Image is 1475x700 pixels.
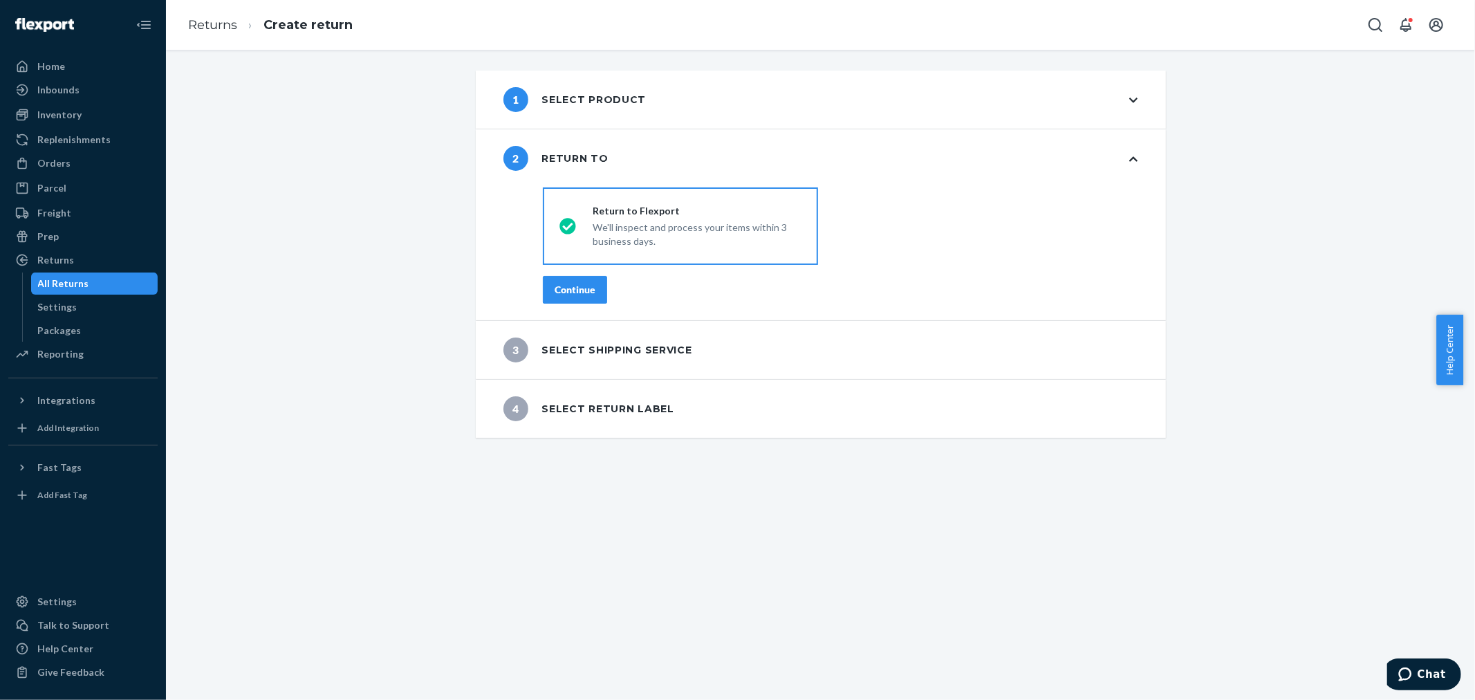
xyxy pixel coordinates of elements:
[37,489,87,501] div: Add Fast Tag
[8,177,158,199] a: Parcel
[263,17,353,33] a: Create return
[37,642,93,656] div: Help Center
[8,129,158,151] a: Replenishments
[37,181,66,195] div: Parcel
[130,11,158,39] button: Close Navigation
[503,338,692,362] div: Select shipping service
[188,17,237,33] a: Returns
[31,296,158,318] a: Settings
[37,206,71,220] div: Freight
[8,417,158,439] a: Add Integration
[37,230,59,243] div: Prep
[8,249,158,271] a: Returns
[503,146,528,171] span: 2
[37,461,82,475] div: Fast Tags
[31,273,158,295] a: All Returns
[503,146,609,171] div: Return to
[37,156,71,170] div: Orders
[15,18,74,32] img: Flexport logo
[503,396,674,421] div: Select return label
[37,108,82,122] div: Inventory
[37,133,111,147] div: Replenishments
[1362,11,1389,39] button: Open Search Box
[8,389,158,412] button: Integrations
[37,665,104,679] div: Give Feedback
[593,218,801,248] div: We'll inspect and process your items within 3 business days.
[503,87,647,112] div: Select product
[1422,11,1450,39] button: Open account menu
[1436,315,1463,385] button: Help Center
[8,79,158,101] a: Inbounds
[8,104,158,126] a: Inventory
[37,422,99,434] div: Add Integration
[555,283,595,297] div: Continue
[8,591,158,613] a: Settings
[8,638,158,660] a: Help Center
[177,5,364,46] ol: breadcrumbs
[38,324,82,338] div: Packages
[1392,11,1420,39] button: Open notifications
[8,152,158,174] a: Orders
[8,55,158,77] a: Home
[37,595,77,609] div: Settings
[37,618,109,632] div: Talk to Support
[37,83,80,97] div: Inbounds
[503,338,528,362] span: 3
[8,457,158,479] button: Fast Tags
[1387,658,1461,693] iframe: Opens a widget where you can chat to one of our agents
[38,300,77,314] div: Settings
[37,347,84,361] div: Reporting
[37,253,74,267] div: Returns
[37,394,95,407] div: Integrations
[8,225,158,248] a: Prep
[543,276,607,304] button: Continue
[8,484,158,506] a: Add Fast Tag
[503,87,528,112] span: 1
[593,204,801,218] div: Return to Flexport
[503,396,528,421] span: 4
[8,661,158,683] button: Give Feedback
[31,320,158,342] a: Packages
[37,59,65,73] div: Home
[8,614,158,636] button: Talk to Support
[8,343,158,365] a: Reporting
[8,202,158,224] a: Freight
[38,277,89,291] div: All Returns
